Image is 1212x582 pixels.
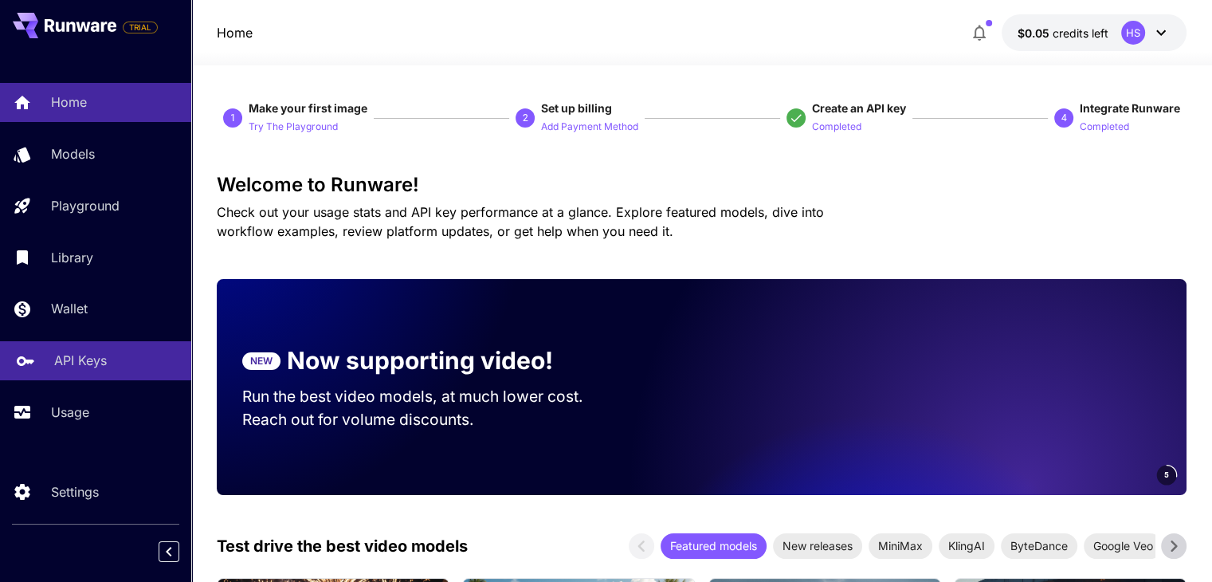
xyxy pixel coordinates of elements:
span: TRIAL [124,22,157,33]
p: Test drive the best video models [217,534,468,558]
div: HS [1121,21,1145,45]
p: Playground [51,196,120,215]
div: MiniMax [869,533,932,559]
p: Settings [51,482,99,501]
p: Now supporting video! [287,343,553,379]
div: Google Veo [1084,533,1163,559]
p: Run the best video models, at much lower cost. [242,385,614,408]
button: Collapse sidebar [159,541,179,562]
nav: breadcrumb [217,23,253,42]
p: 1 [230,111,236,125]
p: Library [51,248,93,267]
button: Add Payment Method [541,116,638,136]
div: ByteDance [1001,533,1077,559]
p: Try The Playground [249,120,338,135]
span: 5 [1164,469,1169,481]
span: Set up billing [541,101,612,115]
p: API Keys [54,351,107,370]
p: Completed [812,120,861,135]
span: Google Veo [1084,537,1163,554]
span: Add your payment card to enable full platform functionality. [123,18,158,37]
span: MiniMax [869,537,932,554]
p: Usage [51,403,89,422]
p: NEW [250,354,273,368]
div: Featured models [661,533,767,559]
button: $0.05HS [1002,14,1187,51]
span: Check out your usage stats and API key performance at a glance. Explore featured models, dive int... [217,204,824,239]
span: credits left [1053,26,1108,40]
p: Add Payment Method [541,120,638,135]
span: KlingAI [939,537,994,554]
div: Collapse sidebar [171,537,191,566]
span: ByteDance [1001,537,1077,554]
a: Home [217,23,253,42]
p: Reach out for volume discounts. [242,408,614,431]
span: New releases [773,537,862,554]
p: 4 [1061,111,1066,125]
div: $0.05 [1018,25,1108,41]
span: Featured models [661,537,767,554]
p: Completed [1080,120,1129,135]
div: New releases [773,533,862,559]
p: Wallet [51,299,88,318]
span: Make your first image [249,101,367,115]
span: Integrate Runware [1080,101,1180,115]
h3: Welcome to Runware! [217,174,1187,196]
span: $0.05 [1018,26,1053,40]
p: Home [51,92,87,112]
button: Try The Playground [249,116,338,136]
span: Create an API key [812,101,906,115]
button: Completed [812,116,861,136]
p: 2 [523,111,528,125]
button: Completed [1080,116,1129,136]
div: KlingAI [939,533,994,559]
p: Models [51,144,95,163]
